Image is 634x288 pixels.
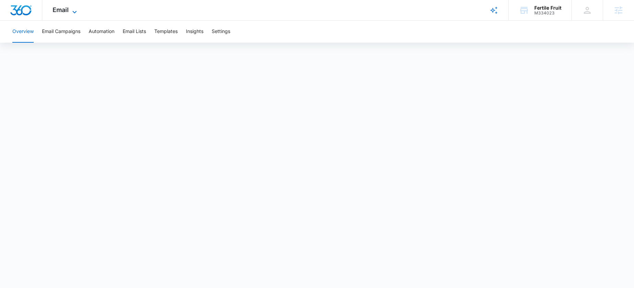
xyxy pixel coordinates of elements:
button: Overview [12,21,34,43]
button: Templates [154,21,178,43]
div: account id [534,11,561,15]
button: Insights [186,21,203,43]
button: Settings [212,21,230,43]
button: Email Campaigns [42,21,80,43]
button: Email Lists [123,21,146,43]
button: Automation [89,21,114,43]
span: Email [53,6,69,13]
div: account name [534,5,561,11]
